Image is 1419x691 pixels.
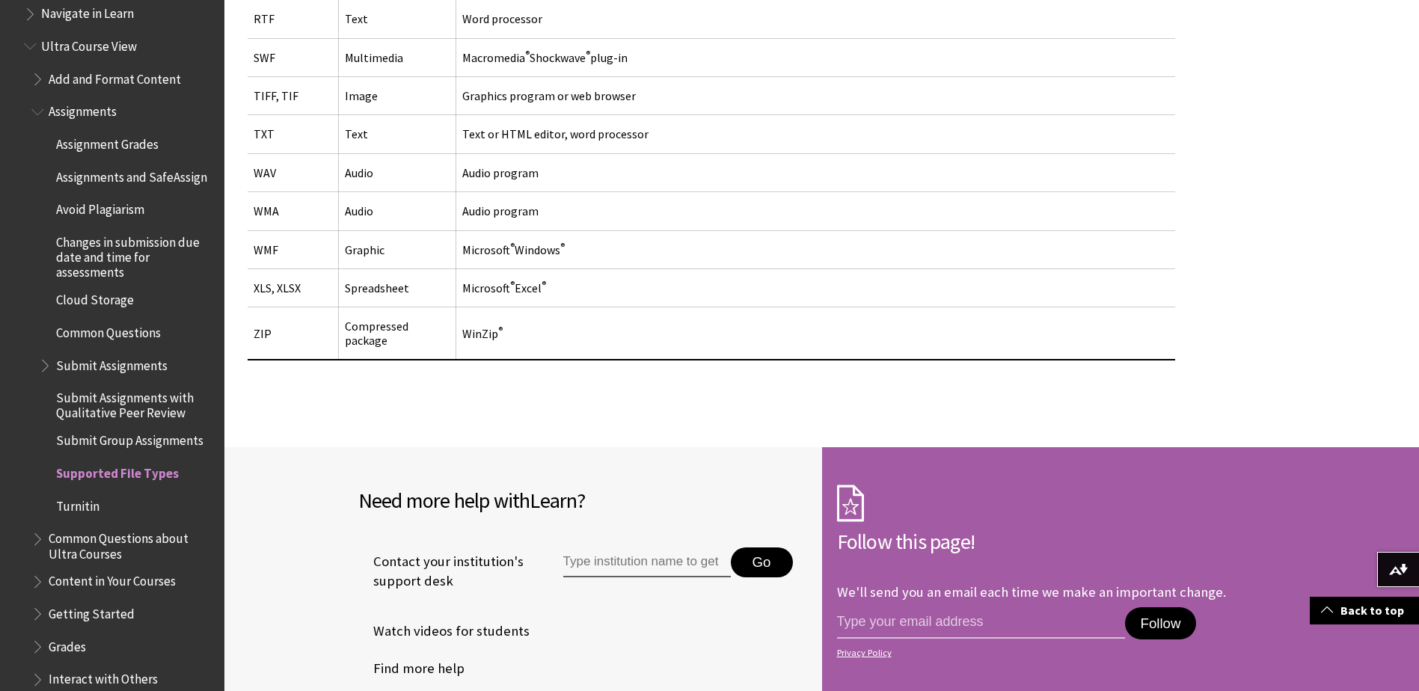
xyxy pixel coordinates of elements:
sup: ® [510,241,515,252]
sup: ® [542,279,546,290]
td: Macromedia Shockwave plug-in [456,38,1174,76]
span: Content in Your Courses [49,569,176,589]
td: Audio [338,153,456,191]
h2: Need more help with ? [358,485,807,516]
td: WinZip [456,307,1174,360]
td: Spreadsheet [338,268,456,307]
span: Grades [49,634,86,654]
td: Microsoft Excel [456,268,1174,307]
button: Follow [1125,607,1195,640]
input: Type institution name to get support [563,547,731,577]
span: Supported File Types [56,461,179,481]
a: Privacy Policy [837,648,1281,658]
sup: ® [586,49,590,60]
a: Back to top [1310,597,1419,624]
span: Assignments [49,99,117,120]
sup: ® [525,49,530,60]
span: Cloud Storage [56,288,134,308]
span: Interact with Others [49,667,158,687]
td: WAV [248,153,339,191]
td: Graphic [338,230,456,268]
span: Contact your institution's support desk [358,552,529,591]
td: WMF [248,230,339,268]
span: Assignments and SafeAssign [56,165,207,185]
a: Find more help [358,657,465,680]
a: Watch videos for students [358,620,530,642]
p: We'll send you an email each time we make an important change. [837,583,1226,601]
td: TXT [248,115,339,153]
sup: ® [510,279,515,290]
span: Submit Assignments with Qualitative Peer Review [56,385,214,420]
td: Compressed package [338,307,456,360]
span: Learn [530,487,577,514]
span: Navigate in Learn [41,1,134,22]
input: email address [837,607,1126,639]
td: WMA [248,192,339,230]
td: Multimedia [338,38,456,76]
td: SWF [248,38,339,76]
td: TIFF, TIF [248,77,339,115]
span: Getting Started [49,601,135,621]
span: Add and Format Content [49,67,181,87]
td: Graphics program or web browser [456,77,1174,115]
span: Ultra Course View [41,34,137,54]
td: Text [338,115,456,153]
sup: ® [560,241,565,252]
span: Submit Group Assignments [56,429,203,449]
span: Turnitin [56,494,99,514]
img: Subscription Icon [837,485,864,522]
td: Text or HTML editor, word processor [456,115,1174,153]
sup: ® [498,325,503,336]
td: Audio program [456,192,1174,230]
span: Common Questions about Ultra Courses [49,526,214,562]
span: Submit Assignments [56,353,168,373]
button: Go [731,547,793,577]
td: Microsoft Windows [456,230,1174,268]
td: ZIP [248,307,339,360]
span: Changes in submission due date and time for assessments [56,230,214,280]
td: XLS, XLSX [248,268,339,307]
td: Audio program [456,153,1174,191]
td: Image [338,77,456,115]
td: Audio [338,192,456,230]
span: Assignment Grades [56,132,159,152]
span: Avoid Plagiarism [56,197,144,218]
h2: Follow this page! [837,526,1286,557]
span: Common Questions [56,320,161,340]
